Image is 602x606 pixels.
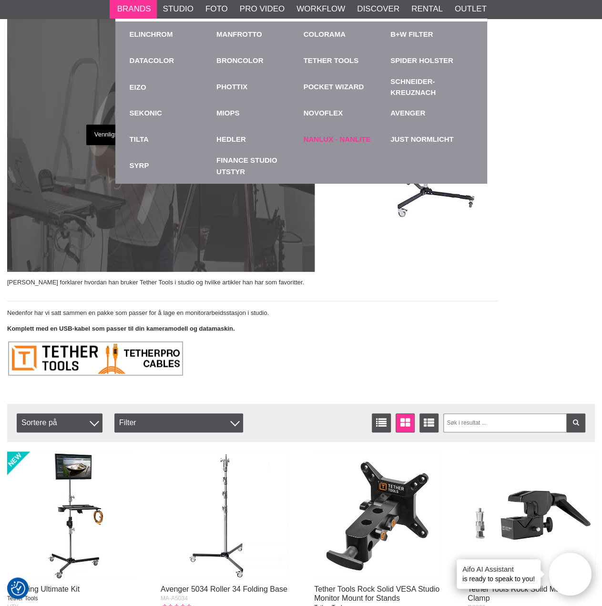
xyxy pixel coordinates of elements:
a: Avenger [390,108,425,119]
a: Avenger 5034 Roller 34 Folding Base [161,585,287,593]
a: Utvidet liste [419,413,439,432]
a: Brands [117,3,151,15]
a: Manfrotto [216,29,262,40]
a: Filter [566,413,585,432]
img: Revisit consent button [11,581,25,596]
input: Søk i resultat ... [443,413,585,432]
a: Tether Tools Rock Solid Master Clamp [468,585,572,602]
a: Schneider-Kreuznach [390,76,473,98]
a: Novoflex [304,108,343,119]
a: B+W Filter [390,29,433,40]
img: Tether Tools Rock Solid VESA Studio Monitor Mount for Stands [314,451,441,579]
a: Just Normlicht [390,134,454,145]
a: Finance Studio Utstyr [216,153,299,179]
a: Elinchrom [130,29,173,40]
h4: Aifo AI Assistant [462,564,535,574]
a: Hedler [216,134,246,145]
a: Foto [205,3,228,15]
a: Syrp [130,160,149,171]
a: Workflow [296,3,345,15]
span: MA-A5034 [161,595,188,601]
a: Broncolor [216,55,263,66]
a: Spider Holster [390,55,453,66]
div: Filter [114,413,243,432]
p: [PERSON_NAME] forklarer hvordan han bruker Tether Tools i studio og hvilke artikler han har som f... [7,278,376,288]
a: Tether Tools Rock Solid VESA Studio Monitor Mount for Stands [314,585,439,602]
a: Pro Video [240,3,285,15]
span: Sortere på [17,413,102,432]
strong: Komplett med en USB-kabel som passer til din kameramodell og datamaskin. [7,325,235,332]
a: Vindusvisning [396,413,415,432]
a: Studio [163,3,194,15]
a: Outlet [455,3,487,15]
a: Sekonic [130,108,162,119]
img: Tethering Ultimate Kit [7,451,134,579]
a: EIZO [130,74,212,100]
a: Datacolor [130,55,174,66]
a: Discover [357,3,399,15]
a: MIOPS [216,108,239,119]
button: Samtykkepreferanser [11,580,25,597]
a: TILTA [130,134,149,145]
p: Vennligst godta samtykke til informasjonskapsler [86,125,236,145]
p: Nedenfor har vi satt sammen en pakke som passer for å lage en monitorarbeidsstasjon i studio. [7,308,498,318]
a: Tethering Ultimate Kit [7,585,80,593]
a: Tether Tools [304,55,359,66]
a: Nanlux - Nanlite [304,134,371,145]
span: Tether Tools [7,595,38,601]
div: is ready to speak to you! [457,559,541,589]
a: Phottix [216,82,247,93]
img: TetherPto Cables [7,340,184,376]
a: Colorama [304,29,346,40]
a: Pocket Wizard [304,82,364,93]
a: Rental [411,3,443,15]
a: Vis liste [372,413,391,432]
img: Tether Tools Rock Solid Master Clamp [468,451,595,579]
a: TetherPro Cables [7,371,184,378]
img: Avenger 5034 Roller 34 Folding Base [161,451,288,579]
